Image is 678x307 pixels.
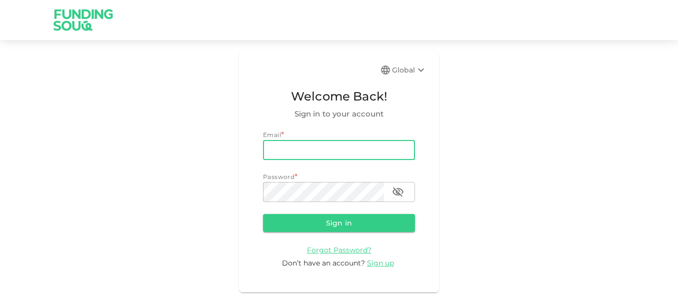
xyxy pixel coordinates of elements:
[263,214,415,232] button: Sign in
[263,108,415,120] span: Sign in to your account
[263,87,415,106] span: Welcome Back!
[367,258,394,267] span: Sign up
[392,64,427,76] div: Global
[307,245,371,254] span: Forgot Password?
[263,131,281,138] span: Email
[263,173,294,180] span: Password
[307,245,371,254] a: Forgot Password?
[263,140,415,160] input: email
[263,182,384,202] input: password
[282,258,365,267] span: Don’t have an account?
